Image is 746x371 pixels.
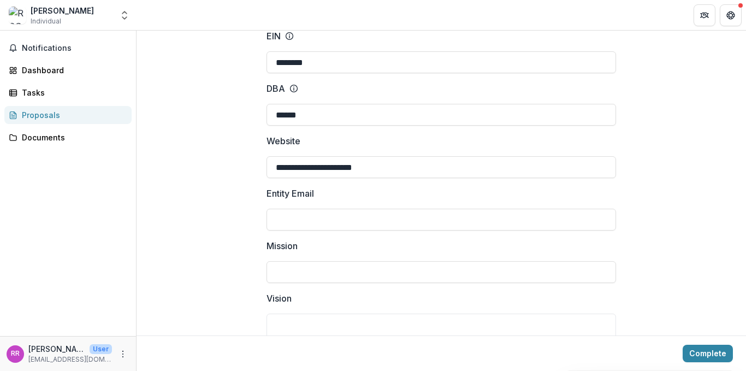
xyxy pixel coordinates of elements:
button: Partners [694,4,715,26]
div: Documents [22,132,123,143]
p: [PERSON_NAME] [28,343,85,355]
a: Dashboard [4,61,132,79]
p: EIN [267,30,281,43]
p: Entity Email [267,187,314,200]
a: Tasks [4,84,132,102]
button: Notifications [4,39,132,57]
img: ROSWATISHALINA BINTI ABDUL RAZAK [9,7,26,24]
p: Mission [267,239,298,252]
a: Documents [4,128,132,146]
a: Proposals [4,106,132,124]
p: User [90,344,112,354]
p: Vision [267,292,292,305]
div: Dashboard [22,64,123,76]
div: Proposals [22,109,123,121]
div: Roswati Abdul Razak [11,350,20,357]
div: Tasks [22,87,123,98]
span: Notifications [22,44,127,53]
p: [EMAIL_ADDRESS][DOMAIN_NAME] [28,355,112,364]
span: Individual [31,16,61,26]
div: [PERSON_NAME] [31,5,94,16]
button: Open entity switcher [117,4,132,26]
p: DBA [267,82,285,95]
button: Get Help [720,4,742,26]
p: Website [267,134,300,148]
button: More [116,348,129,361]
button: Complete [683,345,733,362]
